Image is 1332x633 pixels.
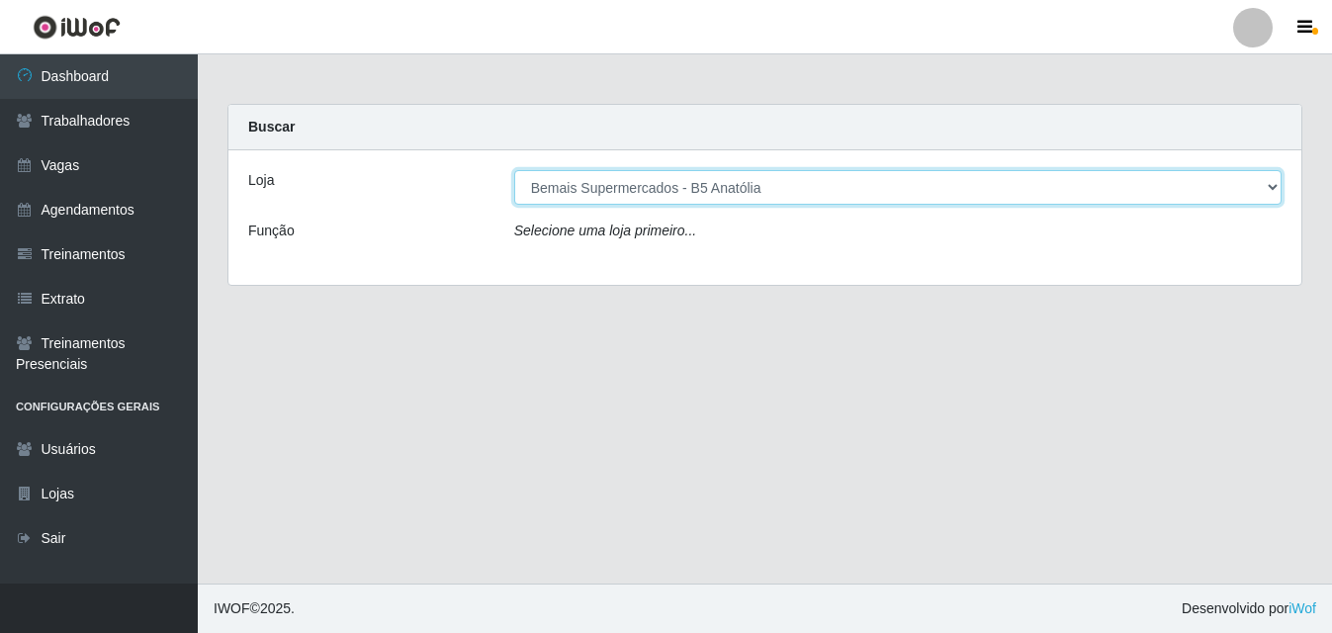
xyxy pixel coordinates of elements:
label: Loja [248,170,274,191]
i: Selecione uma loja primeiro... [514,223,696,238]
img: CoreUI Logo [33,15,121,40]
a: iWof [1288,600,1316,616]
label: Função [248,221,295,241]
span: IWOF [214,600,250,616]
span: © 2025 . [214,598,295,619]
span: Desenvolvido por [1182,598,1316,619]
strong: Buscar [248,119,295,135]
